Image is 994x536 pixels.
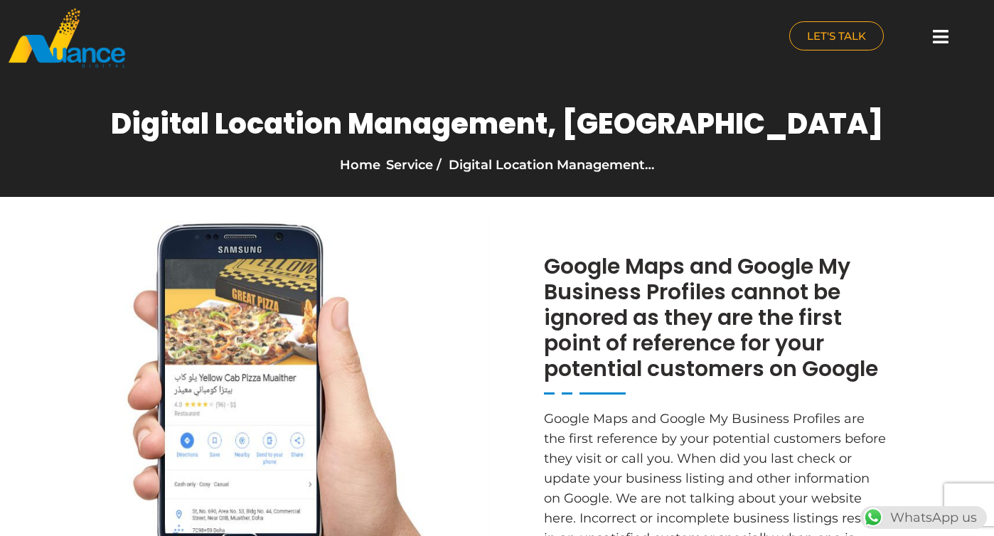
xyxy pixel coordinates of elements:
[789,21,884,50] a: LET'S TALK
[862,506,885,529] img: WhatsApp
[7,7,490,69] a: nuance-qatar_logo
[386,155,433,175] li: Service
[860,510,987,525] a: WhatsAppWhatsApp us
[807,31,866,41] span: LET'S TALK
[433,155,654,175] li: Digital Location Management…
[340,157,380,173] a: Home
[860,506,987,529] div: WhatsApp us
[7,7,127,69] img: nuance-qatar_logo
[544,254,888,382] h2: Google Maps and Google My Business Profiles cannot be ignored as they are the first point of refe...
[111,107,883,141] h1: Digital Location Management, [GEOGRAPHIC_DATA]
